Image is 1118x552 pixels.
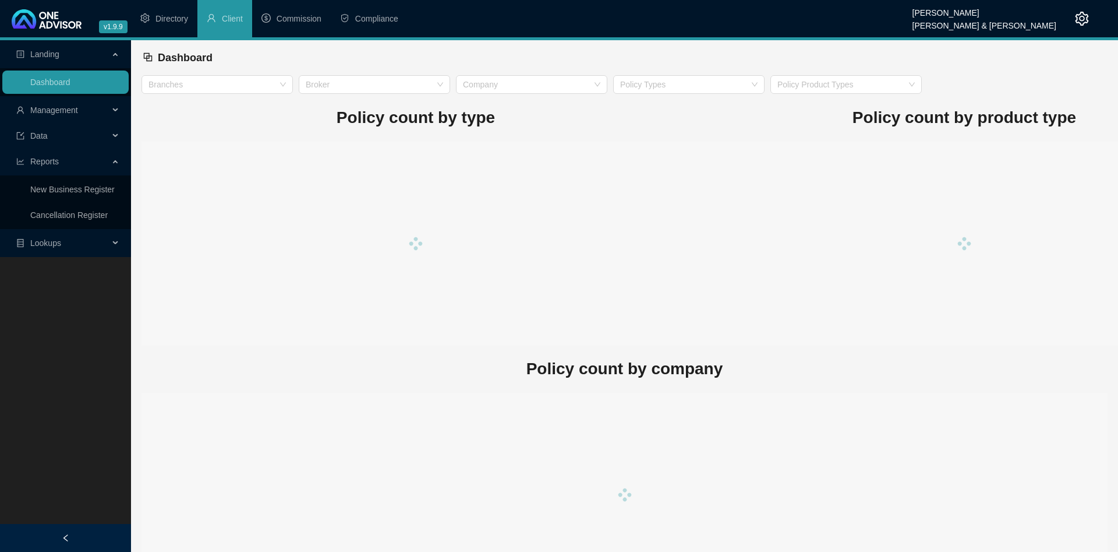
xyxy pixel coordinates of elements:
[158,52,213,64] span: Dashboard
[140,13,150,23] span: setting
[12,9,82,29] img: 2df55531c6924b55f21c4cf5d4484680-logo-light.svg
[30,210,108,220] a: Cancellation Register
[141,356,1108,382] h1: Policy count by company
[355,14,398,23] span: Compliance
[30,78,70,87] a: Dashboard
[222,14,243,23] span: Client
[62,534,70,542] span: left
[141,105,690,131] h1: Policy count by type
[30,157,59,166] span: Reports
[207,13,216,23] span: user
[30,106,78,115] span: Management
[30,238,61,248] span: Lookups
[340,13,349,23] span: safety
[16,106,24,114] span: user
[16,50,24,58] span: profile
[99,20,128,33] span: v1.9.9
[155,14,188,23] span: Directory
[16,132,24,140] span: import
[277,14,321,23] span: Commission
[16,157,24,166] span: line-chart
[143,52,153,62] span: block
[1075,12,1089,26] span: setting
[261,13,271,23] span: dollar
[30,131,48,140] span: Data
[30,185,115,194] a: New Business Register
[912,16,1056,29] div: [PERSON_NAME] & [PERSON_NAME]
[30,50,59,59] span: Landing
[912,3,1056,16] div: [PERSON_NAME]
[16,239,24,247] span: database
